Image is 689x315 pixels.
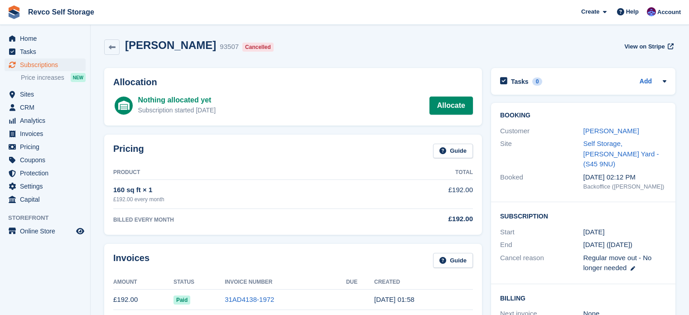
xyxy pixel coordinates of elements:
[5,101,86,114] a: menu
[20,127,74,140] span: Invoices
[173,296,190,305] span: Paid
[20,114,74,127] span: Analytics
[5,114,86,127] a: menu
[220,42,239,52] div: 93507
[21,73,86,82] a: Price increases NEW
[20,154,74,166] span: Coupons
[583,227,605,237] time: 2025-08-01 00:00:00 UTC
[374,275,473,290] th: Created
[20,193,74,206] span: Capital
[583,127,639,135] a: [PERSON_NAME]
[433,144,473,159] a: Guide
[583,182,667,191] div: Backoffice ([PERSON_NAME])
[647,7,656,16] img: Lianne Revell
[5,88,86,101] a: menu
[5,180,86,193] a: menu
[113,275,173,290] th: Amount
[7,5,21,19] img: stora-icon-8386f47178a22dfd0bd8f6a31ec36ba5ce8667c1dd55bd0f319d3a0aa187defe.svg
[346,275,374,290] th: Due
[500,126,583,136] div: Customer
[374,296,414,303] time: 2025-09-01 00:58:05 UTC
[500,253,583,273] div: Cancel reason
[5,127,86,140] a: menu
[125,39,216,51] h2: [PERSON_NAME]
[113,144,144,159] h2: Pricing
[500,211,666,220] h2: Subscription
[626,7,639,16] span: Help
[20,167,74,179] span: Protection
[624,42,665,51] span: View on Stripe
[20,101,74,114] span: CRM
[20,225,74,237] span: Online Store
[5,154,86,166] a: menu
[5,225,86,237] a: menu
[20,58,74,71] span: Subscriptions
[20,32,74,45] span: Home
[621,39,675,54] a: View on Stripe
[113,216,369,224] div: BILLED EVERY MONTH
[583,140,659,168] a: Self Storage, [PERSON_NAME] Yard - (S45 9NU)
[5,58,86,71] a: menu
[113,195,369,204] div: £192.00 every month
[138,106,216,115] div: Subscription started [DATE]
[20,141,74,153] span: Pricing
[113,77,473,87] h2: Allocation
[583,241,633,248] span: [DATE] ([DATE])
[657,8,681,17] span: Account
[500,139,583,170] div: Site
[581,7,599,16] span: Create
[500,112,666,119] h2: Booking
[24,5,98,19] a: Revco Self Storage
[583,254,652,272] span: Regular move out - No longer needed
[225,275,346,290] th: Invoice Number
[5,193,86,206] a: menu
[640,77,652,87] a: Add
[369,214,473,224] div: £192.00
[113,165,369,180] th: Product
[433,253,473,268] a: Guide
[173,275,225,290] th: Status
[532,78,543,86] div: 0
[429,97,473,115] a: Allocate
[71,73,86,82] div: NEW
[500,172,583,191] div: Booked
[5,32,86,45] a: menu
[20,180,74,193] span: Settings
[511,78,529,86] h2: Tasks
[225,296,274,303] a: 31AD4138-1972
[5,141,86,153] a: menu
[500,240,583,250] div: End
[500,293,666,302] h2: Billing
[113,185,369,195] div: 160 sq ft × 1
[583,172,667,183] div: [DATE] 02:12 PM
[8,213,90,223] span: Storefront
[500,227,583,237] div: Start
[369,165,473,180] th: Total
[5,45,86,58] a: menu
[138,95,216,106] div: Nothing allocated yet
[369,180,473,208] td: £192.00
[20,88,74,101] span: Sites
[5,167,86,179] a: menu
[113,253,149,268] h2: Invoices
[113,290,173,310] td: £192.00
[20,45,74,58] span: Tasks
[75,226,86,237] a: Preview store
[242,43,274,52] div: Cancelled
[21,73,64,82] span: Price increases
